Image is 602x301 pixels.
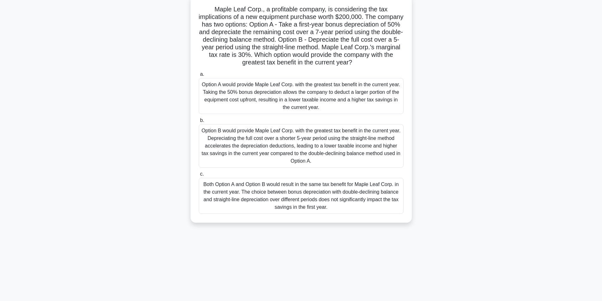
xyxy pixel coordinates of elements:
[200,171,204,177] span: c.
[200,71,204,77] span: a.
[199,124,404,168] div: Option B would provide Maple Leaf Corp. with the greatest tax benefit in the current year. Deprec...
[198,5,404,67] h5: Maple Leaf Corp., a profitable company, is considering the tax implications of a new equipment pu...
[199,178,404,214] div: Both Option A and Option B would result in the same tax benefit for Maple Leaf Corp. in the curre...
[199,78,404,114] div: Option A would provide Maple Leaf Corp. with the greatest tax benefit in the current year. Taking...
[200,117,204,123] span: b.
